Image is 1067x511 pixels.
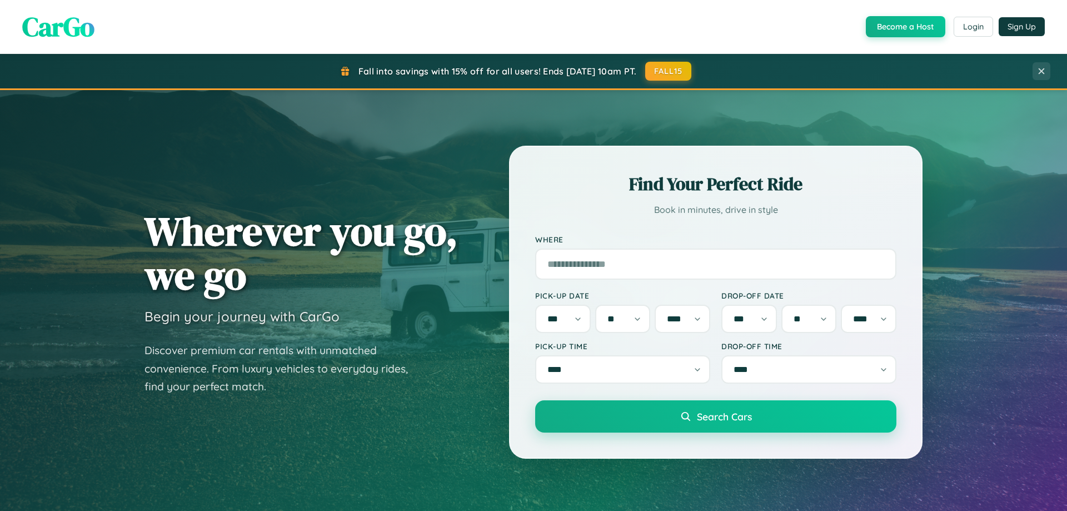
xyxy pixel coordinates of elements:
h2: Find Your Perfect Ride [535,172,896,196]
span: Search Cars [697,410,752,423]
h1: Wherever you go, we go [144,209,458,297]
button: Sign Up [999,17,1045,36]
p: Discover premium car rentals with unmatched convenience. From luxury vehicles to everyday rides, ... [144,341,422,396]
label: Pick-up Time [535,341,710,351]
label: Pick-up Date [535,291,710,300]
span: Fall into savings with 15% off for all users! Ends [DATE] 10am PT. [358,66,637,77]
button: Become a Host [866,16,945,37]
label: Drop-off Date [721,291,896,300]
label: Where [535,235,896,244]
button: FALL15 [645,62,692,81]
label: Drop-off Time [721,341,896,351]
span: CarGo [22,8,94,45]
button: Search Cars [535,400,896,433]
h3: Begin your journey with CarGo [144,308,340,325]
button: Login [954,17,993,37]
p: Book in minutes, drive in style [535,202,896,218]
